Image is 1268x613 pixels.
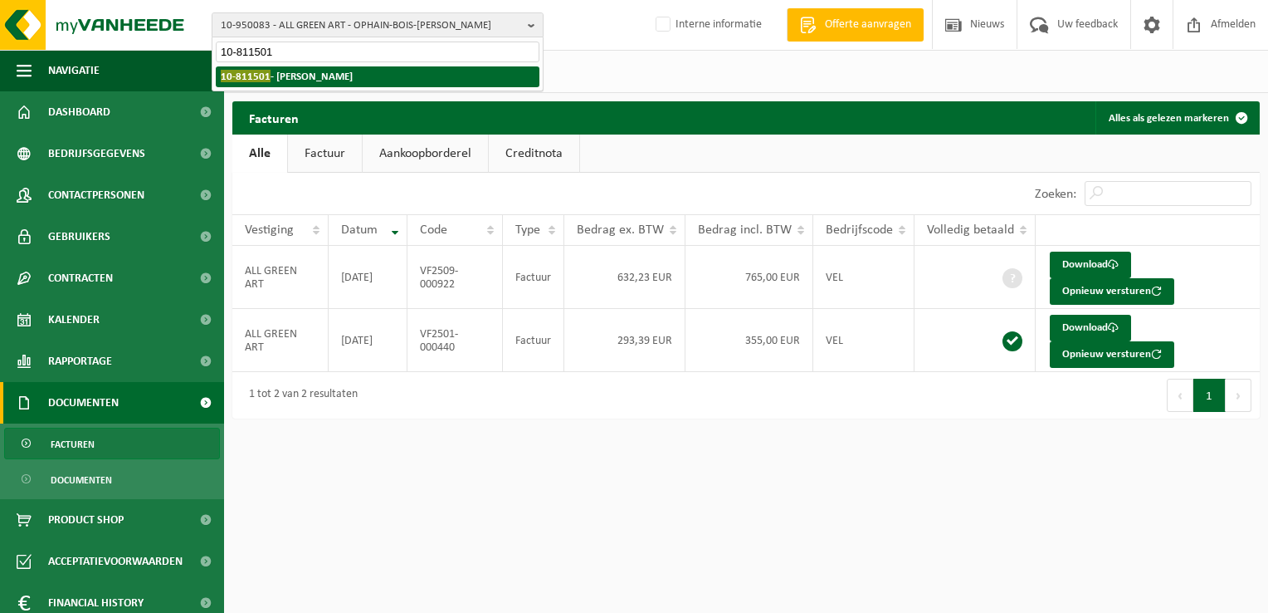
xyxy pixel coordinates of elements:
[216,42,539,62] input: Zoeken naar gekoppelde vestigingen
[232,135,287,173] a: Alle
[48,133,145,174] span: Bedrijfsgegevens
[329,246,407,309] td: [DATE]
[407,246,503,309] td: VF2509-000922
[221,70,271,82] span: 10-811501
[515,223,540,237] span: Type
[245,223,294,237] span: Vestiging
[288,135,362,173] a: Factuur
[503,246,564,309] td: Factuur
[1050,315,1131,341] a: Download
[329,309,407,372] td: [DATE]
[826,223,893,237] span: Bedrijfscode
[564,309,685,372] td: 293,39 EUR
[48,382,119,424] span: Documenten
[48,299,100,341] span: Kalender
[48,50,100,91] span: Navigatie
[685,246,813,309] td: 765,00 EUR
[48,541,183,582] span: Acceptatievoorwaarden
[787,8,924,42] a: Offerte aanvragen
[652,12,762,37] label: Interne informatie
[420,223,447,237] span: Code
[212,12,544,37] button: 10-950083 - ALL GREEN ART - OPHAIN-BOIS-[PERSON_NAME]
[221,13,521,38] span: 10-950083 - ALL GREEN ART - OPHAIN-BOIS-[PERSON_NAME]
[241,380,358,410] div: 1 tot 2 van 2 resultaten
[51,464,112,496] span: Documenten
[48,341,112,382] span: Rapportage
[48,91,110,133] span: Dashboard
[489,135,579,173] a: Creditnota
[341,223,378,237] span: Datum
[363,135,488,173] a: Aankoopborderel
[48,499,124,541] span: Product Shop
[1050,341,1174,368] button: Opnieuw versturen
[232,246,329,309] td: ALL GREEN ART
[1193,379,1226,412] button: 1
[1050,278,1174,305] button: Opnieuw versturen
[1035,188,1076,201] label: Zoeken:
[577,223,664,237] span: Bedrag ex. BTW
[4,463,220,495] a: Documenten
[1167,379,1193,412] button: Previous
[407,309,503,372] td: VF2501-000440
[48,174,144,216] span: Contactpersonen
[503,309,564,372] td: Factuur
[564,246,685,309] td: 632,23 EUR
[813,309,914,372] td: VEL
[48,257,113,299] span: Contracten
[1050,252,1131,278] a: Download
[51,429,95,460] span: Facturen
[821,17,915,33] span: Offerte aanvragen
[813,246,914,309] td: VEL
[232,101,315,134] h2: Facturen
[685,309,813,372] td: 355,00 EUR
[221,70,353,82] strong: - [PERSON_NAME]
[4,428,220,459] a: Facturen
[48,216,110,257] span: Gebruikers
[232,309,329,372] td: ALL GREEN ART
[1095,101,1258,135] button: Alles als gelezen markeren
[698,223,792,237] span: Bedrag incl. BTW
[1226,379,1251,412] button: Next
[927,223,1014,237] span: Volledig betaald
